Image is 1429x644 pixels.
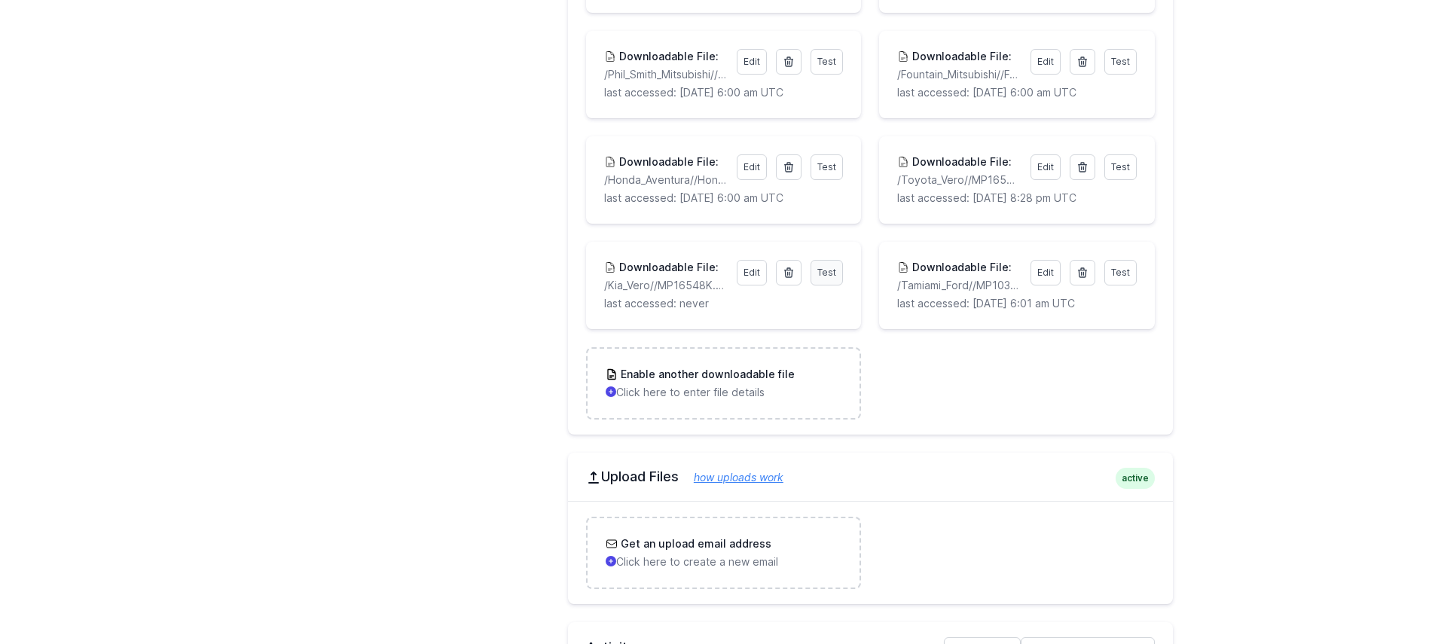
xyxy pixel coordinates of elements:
span: Test [817,56,836,67]
span: Test [1111,56,1130,67]
span: Test [1111,161,1130,172]
h3: Downloadable File: [616,49,719,64]
a: how uploads work [679,471,783,484]
iframe: Drift Widget Chat Controller [1354,569,1411,626]
h3: Get an upload email address [618,536,771,551]
a: Edit [737,260,767,285]
p: /Fountain_Mitsubishi//Fountain_Mitsubishi.csv [897,67,1021,82]
a: Edit [1031,260,1061,285]
p: /Honda_Aventura//Honda_Aventura.csv [604,172,728,188]
a: Test [1104,49,1137,75]
a: Test [811,49,843,75]
a: Test [1104,154,1137,180]
p: last accessed: [DATE] 8:28 pm UTC [897,191,1136,206]
h3: Enable another downloadable file [618,367,795,382]
h3: Downloadable File: [616,260,719,275]
p: last accessed: [DATE] 6:00 am UTC [604,191,843,206]
a: Edit [1031,154,1061,180]
h3: Downloadable File: [909,260,1012,275]
p: Click here to enter file details [606,385,841,400]
p: last accessed: [DATE] 6:00 am UTC [604,85,843,100]
a: Edit [737,49,767,75]
span: Test [1111,267,1130,278]
p: last accessed: [DATE] 6:00 am UTC [897,85,1136,100]
p: /Toyota_Vero//MP16548T.csv [897,172,1021,188]
h3: Downloadable File: [909,49,1012,64]
a: Edit [737,154,767,180]
a: Test [811,260,843,285]
span: Test [817,161,836,172]
p: /Tamiami_Ford//MP10366.csv [897,278,1021,293]
p: last accessed: [DATE] 6:01 am UTC [897,296,1136,311]
p: last accessed: never [604,296,843,311]
a: Get an upload email address Click here to create a new email [588,518,860,588]
p: /Phil_Smith_Mitsubishi//MP16506M.csv [604,67,728,82]
h3: Downloadable File: [616,154,719,169]
a: Test [1104,260,1137,285]
a: Edit [1031,49,1061,75]
h2: Upload Files [586,468,1155,486]
h3: Downloadable File: [909,154,1012,169]
a: Enable another downloadable file Click here to enter file details [588,349,860,418]
p: Click here to create a new email [606,554,841,569]
span: Test [817,267,836,278]
a: Test [811,154,843,180]
span: active [1116,468,1155,489]
p: /Kia_Vero//MP16548K.csv [604,278,728,293]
